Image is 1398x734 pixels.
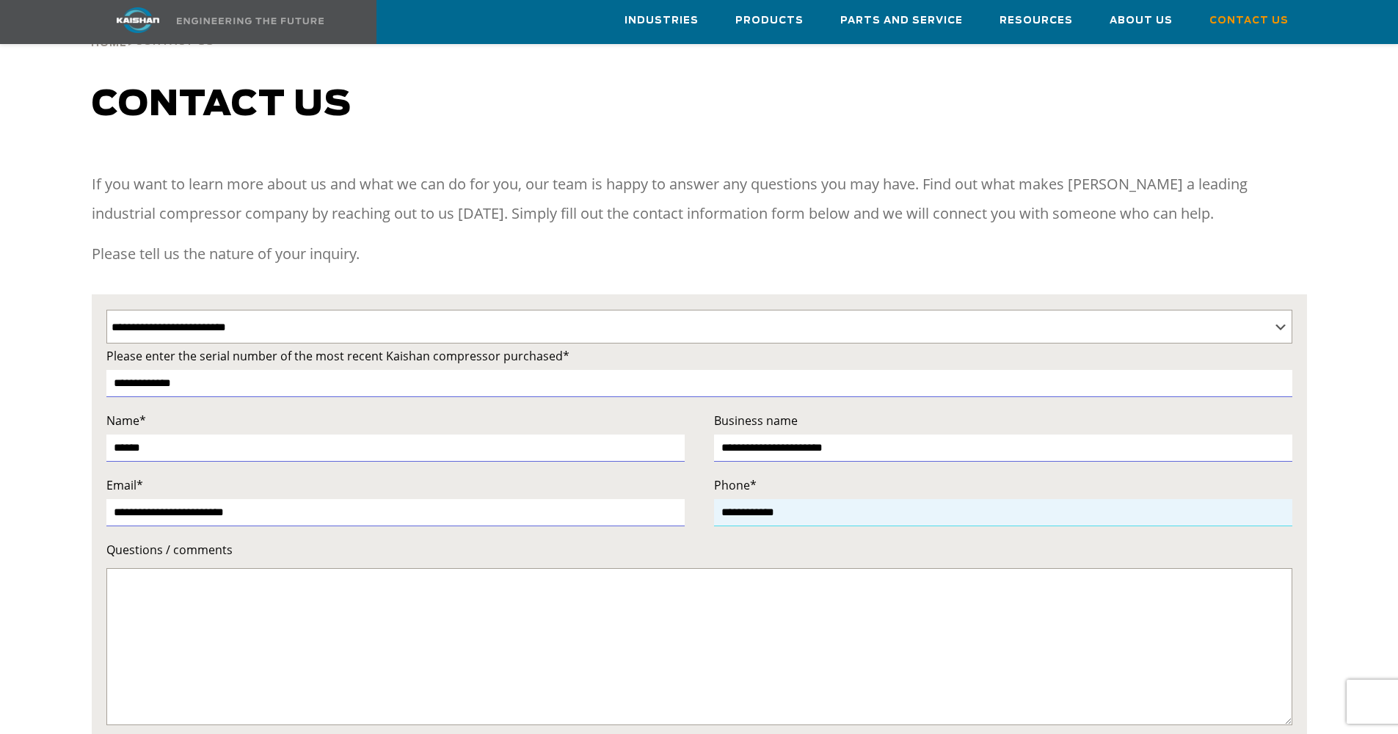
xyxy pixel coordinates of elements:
p: Please tell us the nature of your inquiry. [92,239,1307,269]
label: Please enter the serial number of the most recent Kaishan compressor purchased* [106,346,1292,366]
a: Contact Us [1209,1,1289,40]
span: Contact us [92,87,352,123]
label: Name* [106,410,685,431]
a: Industries [625,1,699,40]
span: Products [735,12,804,29]
p: If you want to learn more about us and what we can do for you, our team is happy to answer any qu... [92,170,1307,228]
label: Email* [106,475,685,495]
span: About Us [1110,12,1173,29]
span: Contact Us [1209,12,1289,29]
img: Engineering the future [177,18,324,24]
span: Resources [1000,12,1073,29]
a: Parts and Service [840,1,963,40]
a: About Us [1110,1,1173,40]
img: kaishan logo [83,7,193,33]
span: Parts and Service [840,12,963,29]
label: Business name [714,410,1292,431]
span: Industries [625,12,699,29]
label: Phone* [714,475,1292,495]
a: Resources [1000,1,1073,40]
a: Products [735,1,804,40]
